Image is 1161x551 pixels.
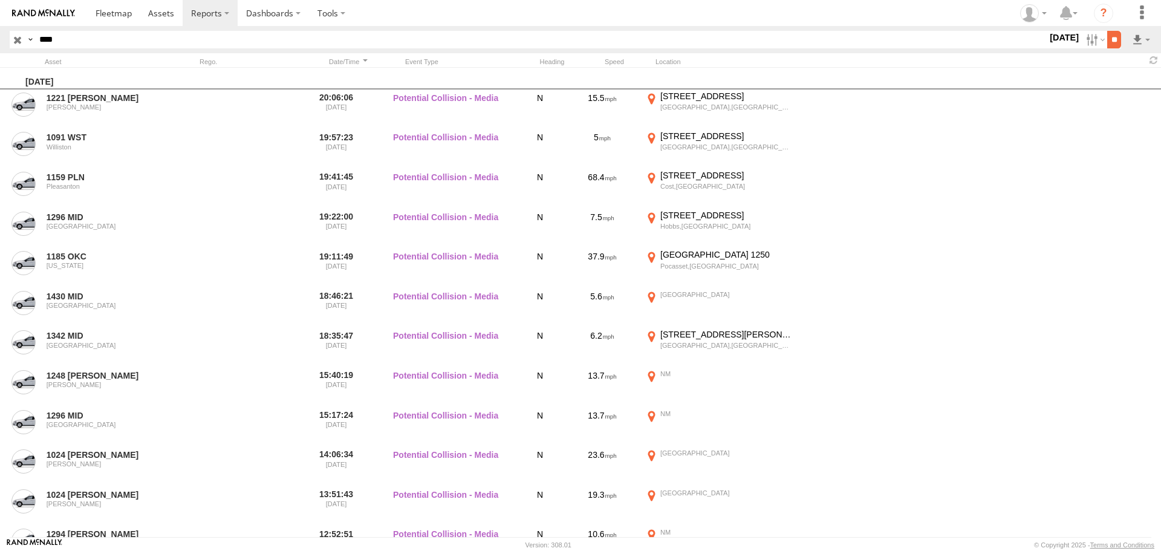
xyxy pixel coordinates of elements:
label: 18:35:47 [DATE] [313,329,359,367]
label: Click to View Event Location [643,249,795,287]
img: rand-logo.svg [12,9,75,18]
label: 14:06:34 [DATE] [313,448,359,485]
label: Potential Collision - Media [393,368,514,406]
label: 15:17:24 [DATE] [313,408,359,446]
div: N [519,170,561,207]
label: [DATE] [1047,31,1081,44]
label: Click to View Event Location [643,170,795,207]
div: [STREET_ADDRESS] [660,91,793,102]
label: Potential Collision - Media [393,131,514,168]
div: 5.6 [566,289,639,327]
div: 15.5 [566,91,639,128]
div: [PERSON_NAME] [47,103,164,111]
a: Terms and Conditions [1090,541,1154,549]
div: N [519,210,561,247]
div: [GEOGRAPHIC_DATA] [660,290,793,299]
div: [US_STATE] [47,262,164,269]
a: 1024 [PERSON_NAME] [47,489,164,500]
div: 7.5 [566,210,639,247]
label: Potential Collision - Media [393,448,514,485]
a: 1342 MID [47,330,164,341]
div: 23.6 [566,448,639,485]
div: NM [660,409,793,418]
a: 1248 [PERSON_NAME] [47,370,164,381]
label: Click to View Event Location [643,487,795,525]
a: 1024 [PERSON_NAME] [47,449,164,460]
label: Click to View Event Location [643,368,795,406]
div: 19.3 [566,487,639,525]
div: 68.4 [566,170,639,207]
a: 1185 OKC [47,251,164,262]
div: [GEOGRAPHIC_DATA] 1250 [660,249,793,260]
div: Randy Yohe [1016,4,1051,22]
a: 1091 WST [47,132,164,143]
label: Potential Collision - Media [393,91,514,128]
div: Version: 308.01 [525,541,571,549]
div: [GEOGRAPHIC_DATA] [47,223,164,230]
label: Click to View Event Location [643,289,795,327]
a: 1294 [PERSON_NAME] [47,529,164,540]
label: Click to View Event Location [643,91,795,128]
div: NM [660,528,793,536]
div: Williston [47,143,164,151]
label: 15:40:19 [DATE] [313,368,359,406]
div: [GEOGRAPHIC_DATA],[GEOGRAPHIC_DATA] [660,143,793,151]
div: NM [660,370,793,378]
a: Visit our Website [7,539,62,551]
label: 19:11:49 [DATE] [313,249,359,287]
div: [STREET_ADDRESS] [660,131,793,142]
i: ? [1094,4,1113,23]
a: 1430 MID [47,291,164,302]
label: Potential Collision - Media [393,289,514,327]
div: [GEOGRAPHIC_DATA],[GEOGRAPHIC_DATA] [660,103,793,111]
div: Hobbs,[GEOGRAPHIC_DATA] [660,222,793,230]
label: Click to View Event Location [643,210,795,247]
a: 1221 [PERSON_NAME] [47,93,164,103]
a: 1159 PLN [47,172,164,183]
label: 19:41:45 [DATE] [313,170,359,207]
label: Potential Collision - Media [393,249,514,287]
span: Refresh [1146,54,1161,66]
label: Potential Collision - Media [393,210,514,247]
div: N [519,448,561,485]
div: N [519,408,561,446]
div: [GEOGRAPHIC_DATA] [660,489,793,497]
div: [PERSON_NAME] [47,500,164,507]
label: Click to View Event Location [643,448,795,485]
div: Cost,[GEOGRAPHIC_DATA] [660,182,793,191]
div: N [519,91,561,128]
label: Export results as... [1131,31,1151,48]
label: Click to View Event Location [643,408,795,446]
div: [STREET_ADDRESS] [660,170,793,181]
div: [GEOGRAPHIC_DATA] [660,449,793,457]
label: Potential Collision - Media [393,170,514,207]
div: [STREET_ADDRESS][PERSON_NAME] [660,329,793,340]
label: Potential Collision - Media [393,408,514,446]
label: Potential Collision - Media [393,329,514,367]
a: 1296 MID [47,212,164,223]
div: N [519,368,561,406]
div: [PERSON_NAME] [47,381,164,388]
label: 20:06:06 [DATE] [313,91,359,128]
div: 6.2 [566,329,639,367]
label: 19:22:00 [DATE] [313,210,359,247]
div: Click to Sort [325,57,371,66]
div: N [519,487,561,525]
a: 1296 MID [47,410,164,421]
label: 18:46:21 [DATE] [313,289,359,327]
div: [GEOGRAPHIC_DATA] [47,342,164,349]
div: 13.7 [566,368,639,406]
div: [STREET_ADDRESS] [660,210,793,221]
label: Search Query [25,31,35,48]
div: N [519,131,561,168]
div: 5 [566,131,639,168]
div: 13.7 [566,408,639,446]
div: N [519,329,561,367]
div: N [519,289,561,327]
label: Search Filter Options [1081,31,1107,48]
div: N [519,249,561,287]
label: 13:51:43 [DATE] [313,487,359,525]
div: [GEOGRAPHIC_DATA] [47,421,164,428]
label: 19:57:23 [DATE] [313,131,359,168]
div: Pleasanton [47,183,164,190]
